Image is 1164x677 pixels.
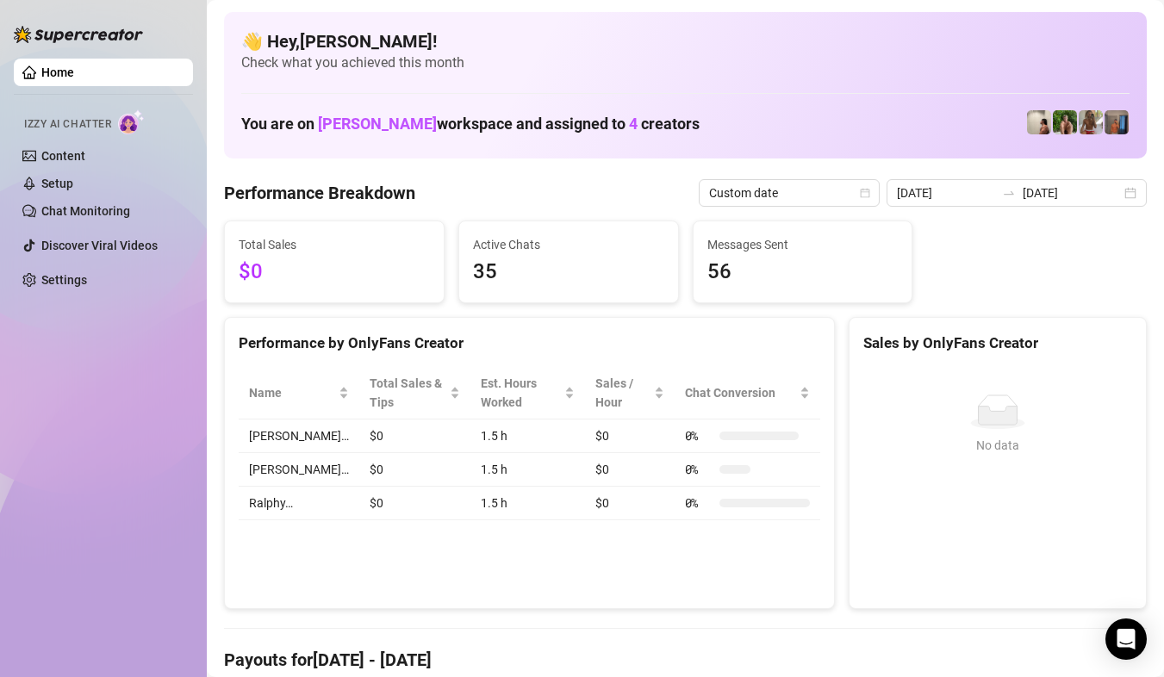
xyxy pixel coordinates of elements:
[470,453,585,487] td: 1.5 h
[239,256,430,289] span: $0
[863,332,1132,355] div: Sales by OnlyFans Creator
[1105,618,1147,660] div: Open Intercom Messenger
[241,53,1130,72] span: Check what you achieved this month
[473,256,664,289] span: 35
[1002,186,1016,200] span: swap-right
[370,374,446,412] span: Total Sales & Tips
[239,367,359,419] th: Name
[359,367,470,419] th: Total Sales & Tips
[860,188,870,198] span: calendar
[1105,110,1129,134] img: Wayne
[224,181,415,205] h4: Performance Breakdown
[239,419,359,453] td: [PERSON_NAME]…
[629,115,638,133] span: 4
[41,204,130,218] a: Chat Monitoring
[685,460,713,479] span: 0 %
[239,487,359,520] td: Ralphy…
[481,374,561,412] div: Est. Hours Worked
[359,419,470,453] td: $0
[585,419,675,453] td: $0
[239,453,359,487] td: [PERSON_NAME]…
[249,383,335,402] span: Name
[224,648,1147,672] h4: Payouts for [DATE] - [DATE]
[585,367,675,419] th: Sales / Hour
[41,149,85,163] a: Content
[1053,110,1077,134] img: Nathaniel
[585,453,675,487] td: $0
[1027,110,1051,134] img: Ralphy
[470,487,585,520] td: 1.5 h
[707,256,899,289] span: 56
[473,235,664,254] span: Active Chats
[41,239,158,252] a: Discover Viral Videos
[685,494,713,512] span: 0 %
[118,109,145,134] img: AI Chatter
[685,426,713,445] span: 0 %
[585,487,675,520] td: $0
[239,235,430,254] span: Total Sales
[470,419,585,453] td: 1.5 h
[24,116,111,133] span: Izzy AI Chatter
[41,273,87,287] a: Settings
[14,26,143,43] img: logo-BBDzfeDw.svg
[359,453,470,487] td: $0
[359,487,470,520] td: $0
[41,177,73,190] a: Setup
[318,115,437,133] span: [PERSON_NAME]
[897,183,995,202] input: Start date
[1023,183,1121,202] input: End date
[675,367,820,419] th: Chat Conversion
[241,115,700,134] h1: You are on workspace and assigned to creators
[41,65,74,79] a: Home
[595,374,650,412] span: Sales / Hour
[239,332,820,355] div: Performance by OnlyFans Creator
[241,29,1130,53] h4: 👋 Hey, [PERSON_NAME] !
[870,436,1125,455] div: No data
[685,383,796,402] span: Chat Conversion
[1002,186,1016,200] span: to
[709,180,869,206] span: Custom date
[707,235,899,254] span: Messages Sent
[1079,110,1103,134] img: Nathaniel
